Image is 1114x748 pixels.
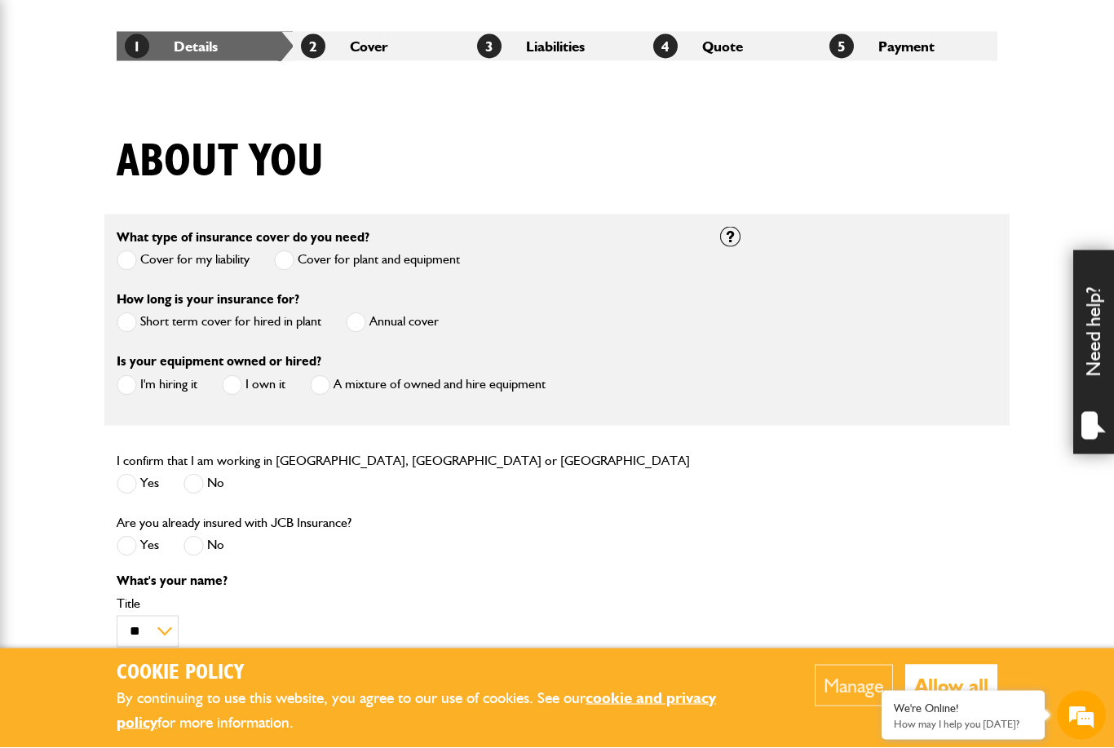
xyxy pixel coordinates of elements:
label: I own it [222,375,285,396]
div: Chat with us now [85,91,274,113]
span: 2 [301,34,325,59]
label: Is your equipment owned or hired? [117,355,321,368]
em: Start Chat [222,502,296,524]
input: Enter your phone number [21,247,298,283]
button: Manage [815,665,893,706]
span: 4 [653,34,678,59]
span: 1 [125,34,149,59]
li: Cover [293,32,469,61]
li: Quote [645,32,821,61]
p: By continuing to use this website, you agree to our use of cookies. See our for more information. [117,686,765,736]
label: Yes [117,536,159,556]
label: Short term cover for hired in plant [117,312,321,333]
label: Annual cover [346,312,439,333]
label: I'm hiring it [117,375,197,396]
input: Enter your last name [21,151,298,187]
li: Payment [821,32,997,61]
div: Need help? [1073,250,1114,454]
label: Yes [117,474,159,494]
label: How long is your insurance for? [117,293,299,306]
label: No [183,474,224,494]
p: What's your name? [117,574,696,587]
label: Cover for plant and equipment [274,250,460,271]
div: Minimize live chat window [267,8,307,47]
label: No [183,536,224,556]
label: A mixture of owned and hire equipment [310,375,546,396]
label: Title [117,597,696,610]
li: Details [117,32,293,61]
img: d_20077148190_company_1631870298795_20077148190 [28,91,69,113]
textarea: Type your message and hit 'Enter' [21,295,298,489]
li: Liabilities [469,32,645,61]
h2: Cookie Policy [117,661,765,686]
label: I confirm that I am working in [GEOGRAPHIC_DATA], [GEOGRAPHIC_DATA] or [GEOGRAPHIC_DATA] [117,454,690,467]
input: Enter your email address [21,199,298,235]
label: What type of insurance cover do you need? [117,231,369,244]
label: Are you already insured with JCB Insurance? [117,516,351,529]
div: We're Online! [894,702,1032,715]
p: How may I help you today? [894,718,1032,730]
label: Cover for my liability [117,250,250,271]
button: Allow all [905,665,997,706]
h1: About you [117,135,324,189]
span: 3 [477,34,502,59]
span: 5 [829,34,854,59]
